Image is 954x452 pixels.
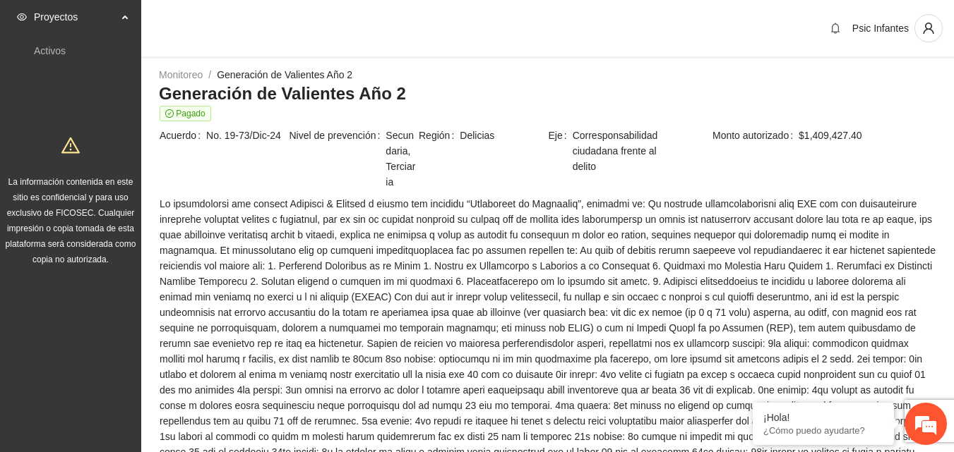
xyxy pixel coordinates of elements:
[217,69,352,80] a: Generación de Valientes Año 2
[160,128,206,143] span: Acuerdo
[712,128,799,143] span: Monto autorizado
[61,136,80,154] span: warning
[419,128,460,143] span: Región
[34,3,117,31] span: Proyectos
[460,128,547,143] span: Delicias
[160,106,211,121] span: Pagado
[386,128,417,190] span: Secundaria, Terciaria
[73,72,237,90] div: Chatee con nosotros ahora
[852,23,909,34] span: Psic Infantes
[914,14,943,42] button: user
[6,177,136,264] span: La información contenida en este sitio es confidencial y para uso exclusivo de FICOSEC. Cualquier...
[799,128,936,143] span: $1,409,427.40
[82,147,195,289] span: Estamos en línea.
[208,69,211,80] span: /
[763,412,883,423] div: ¡Hola!
[825,23,846,34] span: bell
[763,425,883,436] p: ¿Cómo puedo ayudarte?
[232,7,266,41] div: Minimizar ventana de chat en vivo
[165,109,174,118] span: check-circle
[824,17,847,39] button: bell
[915,22,942,35] span: user
[206,128,287,143] span: No. 19-73/Dic-24
[159,69,203,80] a: Monitoreo
[7,302,269,351] textarea: Escriba su mensaje y pulse “Intro”
[573,128,676,174] span: Corresponsabilidad ciudadana frente al delito
[159,83,936,105] h3: Generación de Valientes Año 2
[290,128,386,190] span: Nivel de prevención
[549,128,573,174] span: Eje
[17,12,27,22] span: eye
[34,45,66,56] a: Activos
